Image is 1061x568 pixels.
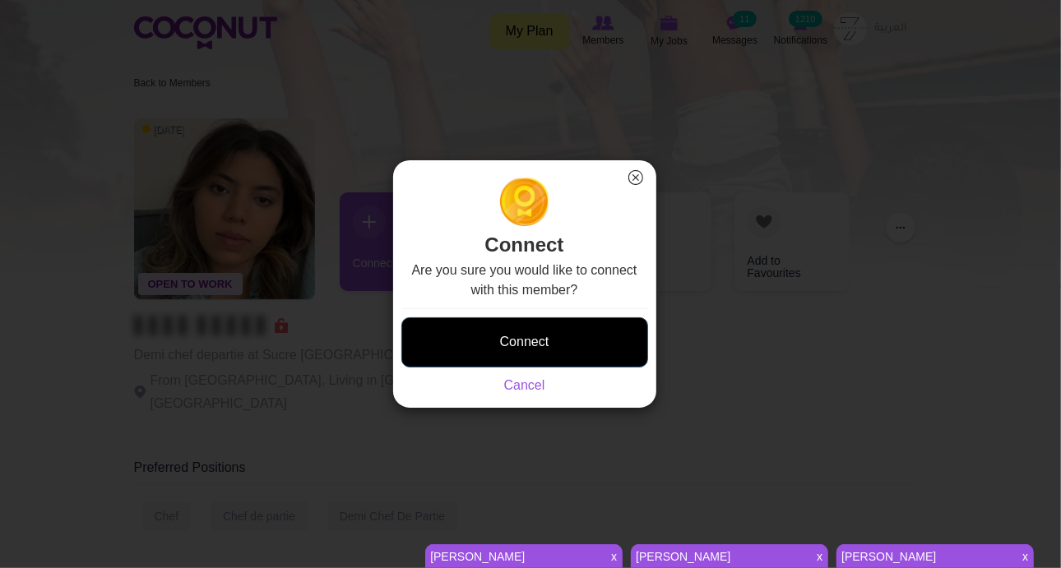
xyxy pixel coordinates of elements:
a: [PERSON_NAME] [425,545,601,568]
a: [PERSON_NAME] [631,545,807,568]
button: Connect [401,317,648,367]
a: [PERSON_NAME] [836,545,1012,568]
span: x [605,545,623,568]
a: Cancel [504,378,545,392]
h2: Connect [401,177,648,260]
span: x [1017,545,1034,568]
div: Are you sure you would like to connect with this member? [401,261,648,395]
span: x [811,545,828,568]
button: Close [625,167,646,188]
